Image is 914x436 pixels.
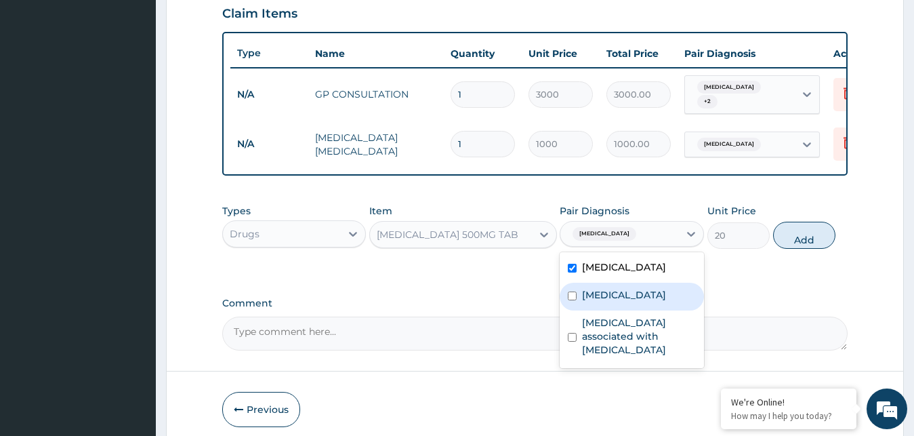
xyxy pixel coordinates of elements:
button: Add [773,222,835,249]
td: GP CONSULTATION [308,81,444,108]
label: Unit Price [707,204,756,218]
label: [MEDICAL_DATA] associated with [MEDICAL_DATA] [582,316,696,357]
h3: Claim Items [222,7,297,22]
div: We're Online! [731,396,846,408]
th: Name [308,40,444,67]
th: Type [230,41,308,66]
th: Actions [827,40,894,67]
td: N/A [230,82,308,107]
span: [MEDICAL_DATA] [697,138,761,151]
th: Pair Diagnosis [678,40,827,67]
label: [MEDICAL_DATA] [582,260,666,274]
label: Item [369,204,392,218]
p: How may I help you today? [731,410,846,422]
span: We're online! [79,132,187,269]
td: N/A [230,132,308,157]
label: Types [222,205,251,217]
textarea: Type your message and hit 'Enter' [7,292,258,339]
span: [MEDICAL_DATA] [697,81,761,94]
label: [MEDICAL_DATA] [582,288,666,302]
div: Drugs [230,227,259,241]
span: + 2 [697,95,718,108]
th: Total Price [600,40,678,67]
div: Minimize live chat window [222,7,255,39]
label: Comment [222,298,848,309]
button: Previous [222,392,300,427]
td: [MEDICAL_DATA] [MEDICAL_DATA] [308,124,444,165]
img: d_794563401_company_1708531726252_794563401 [25,68,55,102]
div: Chat with us now [70,76,228,94]
label: Pair Diagnosis [560,204,629,218]
th: Quantity [444,40,522,67]
div: [MEDICAL_DATA] 500MG TAB [377,228,518,241]
th: Unit Price [522,40,600,67]
span: [MEDICAL_DATA] [573,227,636,241]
